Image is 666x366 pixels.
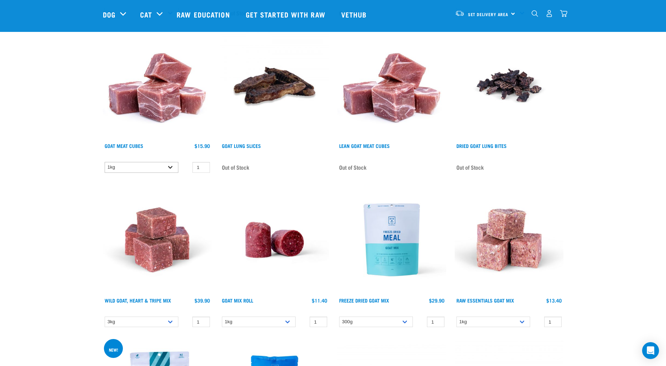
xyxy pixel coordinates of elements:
[312,298,327,303] div: $11.40
[546,298,562,303] div: $13.40
[239,0,334,28] a: Get started with Raw
[339,162,367,172] span: Out of Stock
[337,185,446,294] img: Raw Essentials Freeze Dried Goat Mix
[456,144,507,147] a: Dried Goat Lung Bites
[560,10,567,17] img: home-icon@2x.png
[334,0,376,28] a: Vethub
[337,31,446,140] img: 1184 Wild Goat Meat Cubes Boneless 01
[310,317,327,327] input: 1
[222,144,261,147] a: Goat Lung Slices
[220,31,329,140] img: 59052
[170,0,238,28] a: Raw Education
[103,31,212,140] img: 1184 Wild Goat Meat Cubes Boneless 01
[468,13,509,15] span: Set Delivery Area
[109,348,118,351] div: new!
[429,298,444,303] div: $29.90
[456,162,484,172] span: Out of Stock
[455,10,464,16] img: van-moving.png
[642,342,659,359] div: Open Intercom Messenger
[194,298,210,303] div: $39.90
[532,10,538,17] img: home-icon-1@2x.png
[455,31,563,140] img: Venison Lung Bites
[546,10,553,17] img: user.png
[222,162,249,172] span: Out of Stock
[455,185,563,294] img: Goat M Ix 38448
[544,317,562,327] input: 1
[103,9,116,20] a: Dog
[105,299,171,301] a: Wild Goat, Heart & Tripe Mix
[192,162,210,173] input: 1
[220,185,329,294] img: Raw Essentials Chicken Lamb Beef Bulk Minced Raw Dog Food Roll Unwrapped
[339,144,390,147] a: Lean Goat Meat Cubes
[222,299,253,301] a: Goat Mix Roll
[192,317,210,327] input: 1
[427,317,444,327] input: 1
[456,299,514,301] a: Raw Essentials Goat Mix
[103,185,212,294] img: Goat Heart Tripe 8451
[339,299,389,301] a: Freeze Dried Goat Mix
[194,143,210,149] div: $15.90
[105,144,143,147] a: Goat Meat Cubes
[140,9,152,20] a: Cat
